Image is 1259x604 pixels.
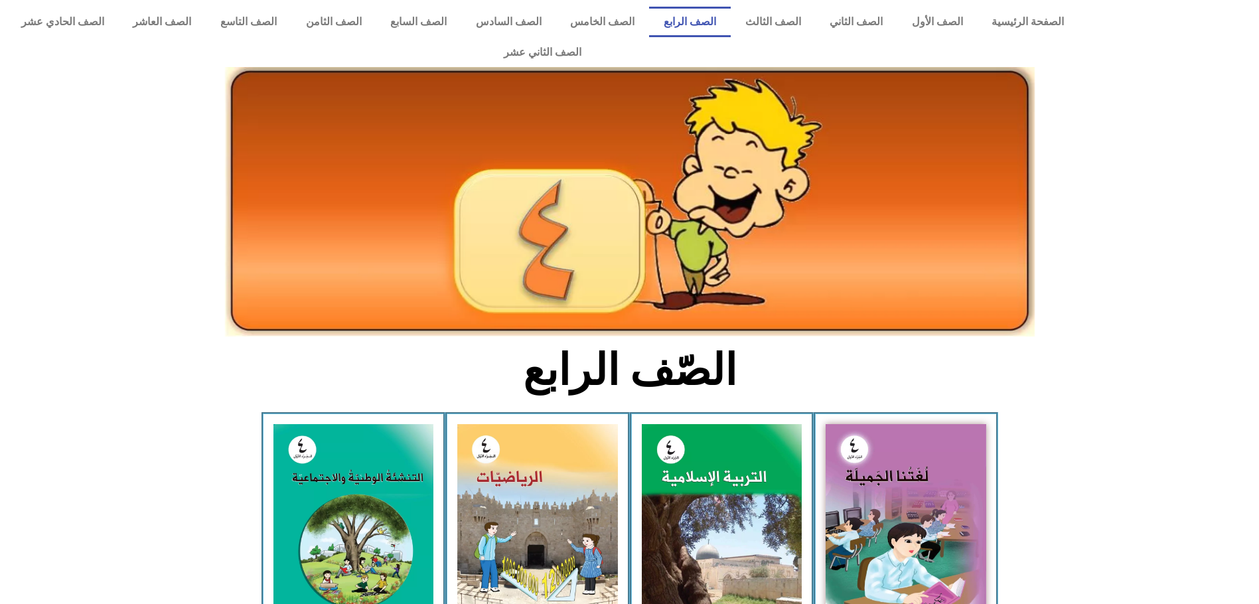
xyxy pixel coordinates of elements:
h2: الصّف الرابع [410,344,849,396]
a: الصف الثامن [291,7,376,37]
a: الصف الثاني عشر [7,37,1078,68]
a: الصف السابع [376,7,461,37]
a: الصف السادس [461,7,556,37]
a: الصف الثالث [731,7,816,37]
a: الصف الأول [897,7,978,37]
a: الصف الثاني [815,7,897,37]
a: الصف الحادي عشر [7,7,119,37]
a: الصف التاسع [206,7,291,37]
a: الصف الخامس [556,7,650,37]
a: الصفحة الرئيسية [978,7,1079,37]
a: الصف الرابع [649,7,731,37]
a: الصف العاشر [119,7,206,37]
